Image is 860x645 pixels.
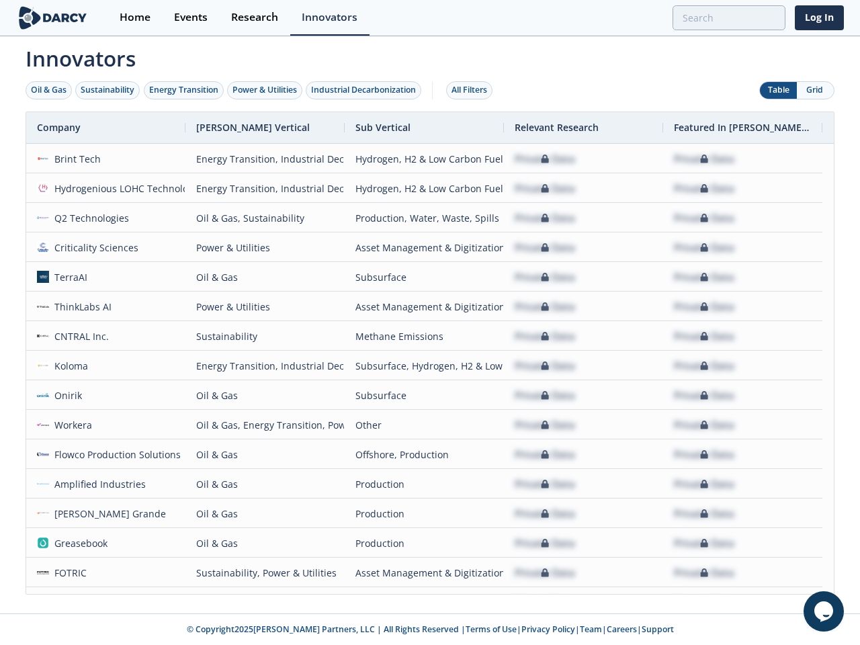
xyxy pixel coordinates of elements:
[674,351,734,380] div: Private Data
[37,419,49,431] img: a6a7813e-09ba-43d3-9dde-1ade15d6a3a4
[49,204,130,232] div: Q2 Technologies
[31,84,67,96] div: Oil & Gas
[674,499,734,528] div: Private Data
[37,271,49,283] img: a0df43f8-31b4-4ea9-a991-6b2b5c33d24c
[674,322,734,351] div: Private Data
[355,588,493,617] div: Asset Management & Digitization
[515,174,575,203] div: Private Data
[37,478,49,490] img: 975fd072-4f33-424c-bfc0-4ca45b1e322c
[521,623,575,635] a: Privacy Policy
[515,233,575,262] div: Private Data
[49,411,93,439] div: Workera
[355,499,493,528] div: Production
[515,558,575,587] div: Private Data
[515,470,575,499] div: Private Data
[37,359,49,372] img: 27540aad-f8b7-4d29-9f20-5d378d121d15
[196,263,334,292] div: Oil & Gas
[49,470,146,499] div: Amplified Industries
[49,263,88,292] div: TerraAI
[515,588,575,617] div: Private Data
[674,558,734,587] div: Private Data
[37,389,49,401] img: 59af668a-fbed-4df3-97e9-ea1e956a6472
[355,411,493,439] div: Other
[674,411,734,439] div: Private Data
[37,330,49,342] img: 8ac11fb0-5ce6-4062-9e23-88b7456ac0af
[49,529,108,558] div: Greasebook
[16,6,89,30] img: logo-wide.svg
[466,623,517,635] a: Terms of Use
[797,82,834,99] button: Grid
[355,292,493,321] div: Asset Management & Digitization
[673,5,785,30] input: Advanced Search
[196,558,334,587] div: Sustainability, Power & Utilities
[26,81,72,99] button: Oil & Gas
[149,84,218,96] div: Energy Transition
[515,440,575,469] div: Private Data
[49,144,101,173] div: Brint Tech
[37,153,49,165] img: f06b7f28-bf61-405b-8dcc-f856dcd93083
[120,12,150,23] div: Home
[302,12,357,23] div: Innovators
[196,121,310,134] span: [PERSON_NAME] Vertical
[196,204,334,232] div: Oil & Gas, Sustainability
[674,121,812,134] span: Featured In [PERSON_NAME] Live
[355,233,493,262] div: Asset Management & Digitization
[19,623,841,636] p: © Copyright 2025 [PERSON_NAME] Partners, LLC | All Rights Reserved | | | | |
[515,204,575,232] div: Private Data
[515,144,575,173] div: Private Data
[227,81,302,99] button: Power & Utilities
[37,121,81,134] span: Company
[49,351,89,380] div: Koloma
[355,470,493,499] div: Production
[674,233,734,262] div: Private Data
[37,537,49,549] img: greasebook.com.png
[49,292,112,321] div: ThinkLabs AI
[760,82,797,99] button: Table
[196,322,334,351] div: Sustainability
[804,591,847,632] iframe: chat widget
[232,84,297,96] div: Power & Utilities
[144,81,224,99] button: Energy Transition
[674,174,734,203] div: Private Data
[196,174,334,203] div: Energy Transition, Industrial Decarbonization
[355,558,493,587] div: Asset Management & Digitization, Methane Emissions
[196,470,334,499] div: Oil & Gas
[451,84,487,96] div: All Filters
[196,351,334,380] div: Energy Transition, Industrial Decarbonization, Oil & Gas
[355,263,493,292] div: Subsurface
[49,499,167,528] div: [PERSON_NAME] Grande
[515,121,599,134] span: Relevant Research
[515,263,575,292] div: Private Data
[196,233,334,262] div: Power & Utilities
[81,84,134,96] div: Sustainability
[37,300,49,312] img: cea6cb8d-c661-4e82-962b-34554ec2b6c9
[515,381,575,410] div: Private Data
[196,144,334,173] div: Energy Transition, Industrial Decarbonization
[37,212,49,224] img: 103d4dfa-2e10-4df7-9c1d-60a09b3f591e
[515,351,575,380] div: Private Data
[75,81,140,99] button: Sustainability
[674,440,734,469] div: Private Data
[355,322,493,351] div: Methane Emissions
[306,81,421,99] button: Industrial Decarbonization
[196,292,334,321] div: Power & Utilities
[196,529,334,558] div: Oil & Gas
[16,38,844,74] span: Innovators
[37,507,49,519] img: 1673545069310-mg.jpg
[37,448,49,460] img: 1619202337518-flowco_logo_lt_medium.png
[49,233,139,262] div: Criticality Sciences
[515,499,575,528] div: Private Data
[196,381,334,410] div: Oil & Gas
[515,529,575,558] div: Private Data
[37,241,49,253] img: f59c13b7-8146-4c0f-b540-69d0cf6e4c34
[174,12,208,23] div: Events
[49,558,87,587] div: FOTRIC
[674,588,734,617] div: Private Data
[674,292,734,321] div: Private Data
[674,381,734,410] div: Private Data
[196,499,334,528] div: Oil & Gas
[674,144,734,173] div: Private Data
[515,411,575,439] div: Private Data
[49,381,83,410] div: Onirik
[49,174,207,203] div: Hydrogenious LOHC Technologies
